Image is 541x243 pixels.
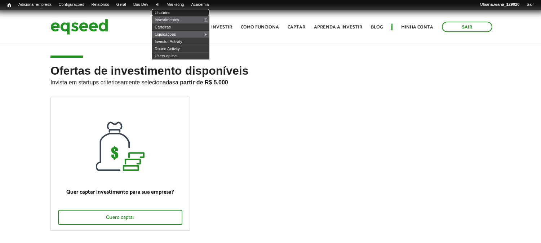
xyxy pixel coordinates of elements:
a: Início [4,2,15,9]
strong: ana.viana_129020 [486,2,520,6]
a: Sair [523,2,537,8]
a: Como funciona [241,25,279,30]
a: Sair [442,22,492,32]
a: Investir [211,25,232,30]
img: EqSeed [50,17,108,36]
span: Início [7,3,11,8]
div: Quero captar [58,210,182,225]
a: Bus Dev [130,2,152,8]
p: Quer captar investimento para sua empresa? [58,189,182,195]
a: Usuários [152,9,209,16]
a: Quer captar investimento para sua empresa? Quero captar [50,97,190,231]
a: Aprenda a investir [314,25,362,30]
a: RI [152,2,163,8]
a: Geral [113,2,130,8]
a: Captar [288,25,305,30]
a: Marketing [163,2,187,8]
a: Configurações [55,2,88,8]
h2: Ofertas de investimento disponíveis [50,65,491,97]
a: Blog [371,25,383,30]
strong: a partir de R$ 5.000 [175,79,228,85]
p: Invista em startups criteriosamente selecionadas [50,77,491,86]
a: Relatórios [88,2,112,8]
a: Academia [188,2,213,8]
a: Adicionar empresa [15,2,55,8]
a: Oláana.viana_129020 [476,2,523,8]
a: Minha conta [401,25,433,30]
